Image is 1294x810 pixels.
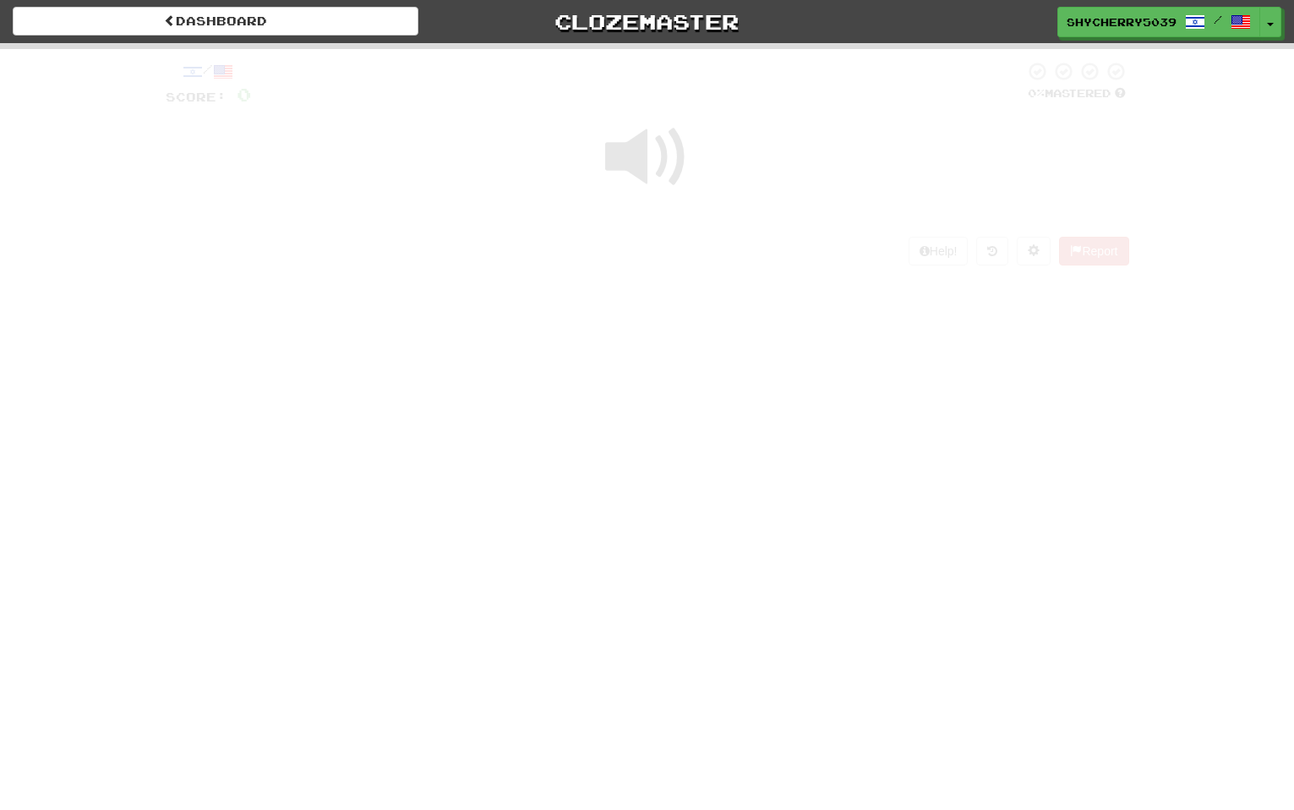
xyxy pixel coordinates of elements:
span: 0 [404,45,418,65]
span: Score: [166,90,227,104]
span: Correct [280,47,363,64]
span: 10 [976,45,1005,65]
span: 0 [237,84,251,105]
span: Incorrect [565,47,672,64]
span: / [1214,14,1222,25]
span: 0 [714,45,729,65]
button: Help! [909,237,969,265]
a: Dashboard [13,7,418,36]
a: ShyCherry5039 / [1057,7,1260,37]
div: Mastered [1024,86,1129,101]
span: 0 % [1028,86,1045,100]
div: / [166,61,251,82]
button: Report [1059,237,1128,265]
span: To go [876,47,935,64]
a: Clozemaster [444,7,849,36]
button: Round history (alt+y) [976,237,1008,265]
span: ShyCherry5039 [1067,14,1177,30]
